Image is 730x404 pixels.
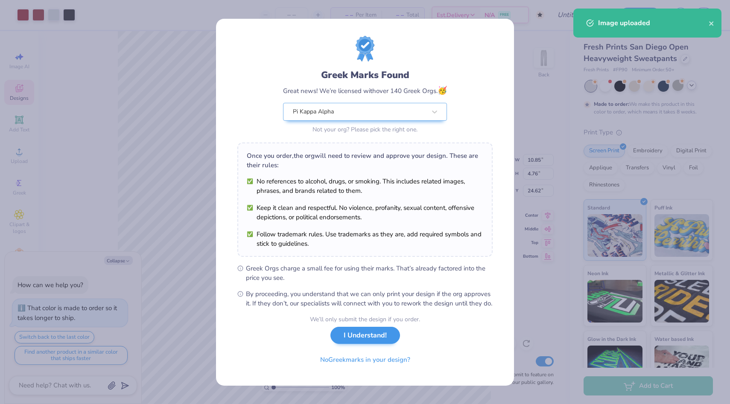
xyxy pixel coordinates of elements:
[598,18,709,28] div: Image uploaded
[247,151,483,170] div: Once you order, the org will need to review and approve your design. These are their rules:
[247,230,483,248] li: Follow trademark rules. Use trademarks as they are, add required symbols and stick to guidelines.
[283,125,447,134] div: Not your org? Please pick the right one.
[310,315,420,324] div: We’ll only submit the design if you order.
[438,85,447,96] span: 🥳
[709,18,715,28] button: close
[247,177,483,195] li: No references to alcohol, drugs, or smoking. This includes related images, phrases, and brands re...
[283,85,447,96] div: Great news! We’re licensed with over 140 Greek Orgs.
[313,351,418,369] button: NoGreekmarks in your design?
[247,203,483,222] li: Keep it clean and respectful. No violence, profanity, sexual content, offensive depictions, or po...
[283,68,447,82] div: Greek Marks Found
[246,289,493,308] span: By proceeding, you understand that we can only print your design if the org approves it. If they ...
[246,264,493,282] span: Greek Orgs charge a small fee for using their marks. That’s already factored into the price you see.
[330,327,400,344] button: I Understand!
[356,36,374,61] img: license-marks-badge.png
